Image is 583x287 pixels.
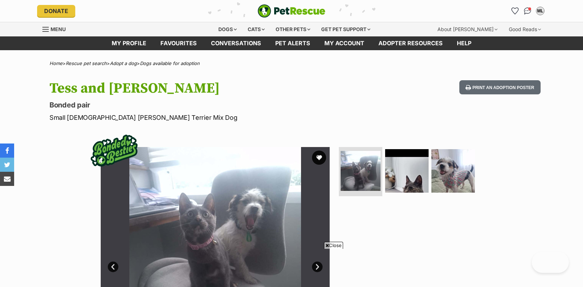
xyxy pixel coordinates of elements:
[268,36,317,50] a: Pet alerts
[108,262,118,272] a: Prev
[522,5,533,17] a: Conversations
[316,22,375,36] div: Get pet support
[459,80,541,95] button: Print an adoption poster
[509,5,546,17] ul: Account quick links
[509,5,520,17] a: Favourites
[51,26,66,32] span: Menu
[66,60,107,66] a: Rescue pet search
[450,36,478,50] a: Help
[213,22,242,36] div: Dogs
[243,22,270,36] div: Cats
[204,36,268,50] a: conversations
[341,151,381,191] img: Photo of Tess And Miley
[140,60,200,66] a: Dogs available for adoption
[49,60,63,66] a: Home
[535,5,546,17] button: My account
[324,242,343,249] span: Close
[271,22,315,36] div: Other pets
[371,36,450,50] a: Adopter resources
[317,36,371,50] a: My account
[49,113,348,122] p: Small [DEMOGRAPHIC_DATA] [PERSON_NAME] Terrier Mix Dog
[49,80,348,96] h1: Tess and [PERSON_NAME]
[49,100,348,110] p: Bonded pair
[524,7,531,14] img: chat-41dd97257d64d25036548639549fe6c8038ab92f7586957e7f3b1b290dea8141.svg
[258,4,325,18] img: logo-e224e6f780fb5917bec1dbf3a21bbac754714ae5b6737aabdf751b685950b380.svg
[163,252,420,283] iframe: Advertisement
[537,7,544,14] div: ML
[37,5,75,17] a: Donate
[86,122,142,179] img: bonded besties
[432,22,502,36] div: About [PERSON_NAME]
[258,4,325,18] a: PetRescue
[42,22,71,35] a: Menu
[431,149,475,193] img: Photo of Tess And Miley
[110,60,137,66] a: Adopt a dog
[532,252,569,273] iframe: Help Scout Beacon - Open
[312,151,326,165] button: favourite
[504,22,546,36] div: Good Reads
[385,149,429,193] img: Photo of Tess And Miley
[105,36,153,50] a: My profile
[32,61,551,66] div: > > >
[153,36,204,50] a: Favourites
